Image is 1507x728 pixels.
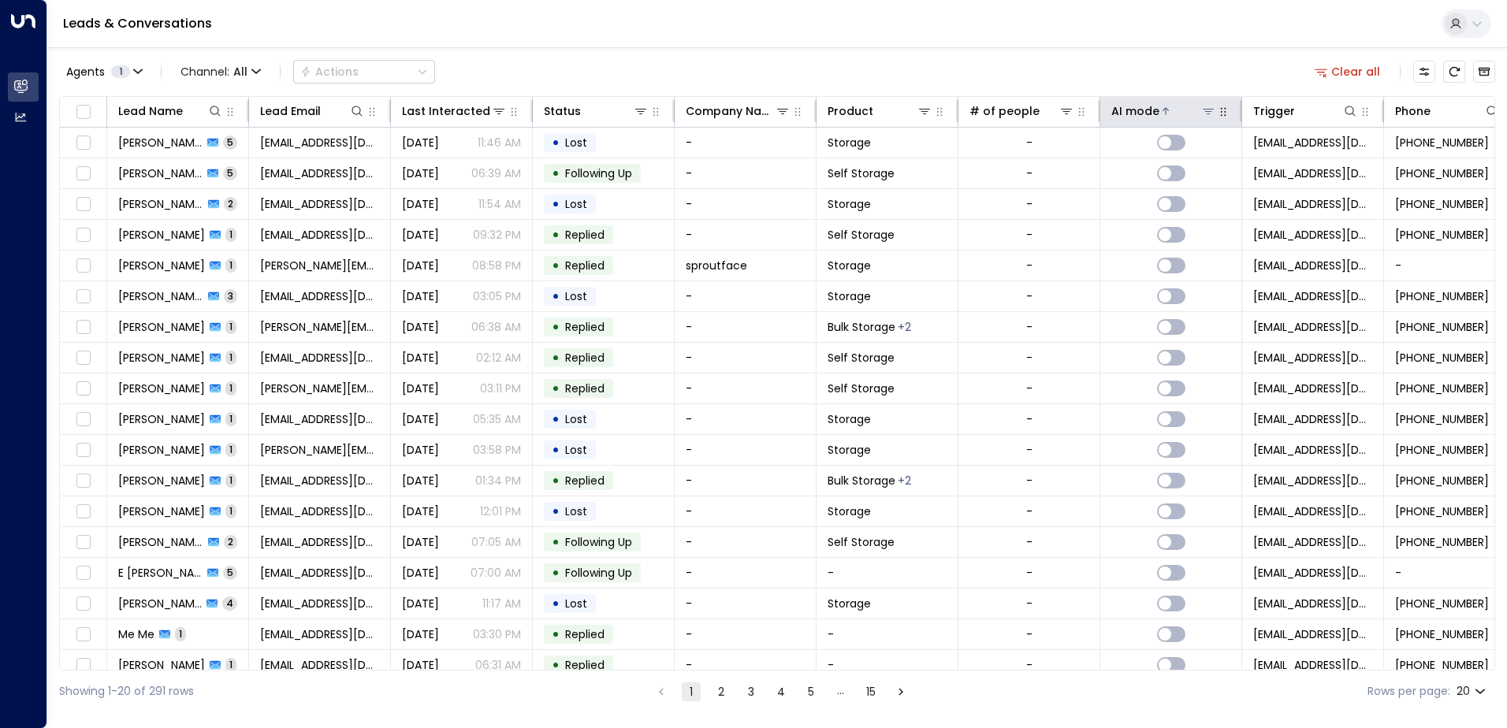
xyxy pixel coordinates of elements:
[73,225,93,245] span: Toggle select row
[1308,61,1387,83] button: Clear all
[1253,165,1372,181] span: leads@space-station.co.uk
[565,350,605,366] span: Replied
[1395,657,1489,673] span: +447827186837
[73,195,93,214] span: Toggle select row
[73,563,93,583] span: Toggle select row
[565,473,605,488] span: Replied
[225,381,236,395] span: 1
[478,196,521,212] p: 11:54 AM
[1253,319,1372,335] span: leads@space-station.co.uk
[651,682,911,701] nav: pagination navigation
[552,344,560,371] div: •
[1026,350,1033,366] div: -
[1253,411,1372,427] span: leads@space-station.co.uk
[828,135,871,150] span: Storage
[898,319,911,335] div: Container Storage,Self Storage
[402,503,439,519] span: Jul 16, 2025
[1395,165,1489,181] span: +447356088617
[675,158,817,188] td: -
[1395,350,1489,366] span: +447384477507
[1111,102,1159,121] div: AI mode
[802,682,820,701] button: Go to page 5
[1026,626,1033,642] div: -
[476,350,521,366] p: 02:12 AM
[828,102,932,121] div: Product
[73,318,93,337] span: Toggle select row
[402,319,439,335] span: Apr 29, 2025
[473,626,521,642] p: 03:30 PM
[260,503,379,519] span: mlhodson@gmail.com
[402,381,439,396] span: Mar 16, 2025
[1253,288,1372,304] span: leads@space-station.co.uk
[260,657,379,673] span: blakewj21@gmail.com
[260,102,365,121] div: Lead Email
[73,594,93,614] span: Toggle select row
[1253,626,1372,642] span: leads@space-station.co.uk
[473,442,521,458] p: 03:58 PM
[675,128,817,158] td: -
[118,626,154,642] span: Me Me
[73,471,93,491] span: Toggle select row
[118,227,205,243] span: Sadie Fitzgerald
[565,534,632,550] span: Following Up
[118,503,205,519] span: Michael Hodson
[224,289,237,303] span: 3
[552,283,560,310] div: •
[1026,165,1033,181] div: -
[402,596,439,611] span: Aug 07, 2025
[1395,503,1489,519] span: +447488708971
[552,436,560,463] div: •
[63,14,212,32] a: Leads & Conversations
[828,258,871,273] span: Storage
[1026,411,1033,427] div: -
[552,559,560,586] div: •
[118,258,205,273] span: Sophie Stevens
[402,350,439,366] span: May 02, 2025
[73,379,93,399] span: Toggle select row
[1395,102,1431,121] div: Phone
[260,473,379,488] span: ruchi1181@hotmail.com
[471,534,521,550] p: 07:05 AM
[118,135,203,150] span: Avril Bartholomew
[828,534,895,550] span: Self Storage
[828,473,895,488] span: Bulk Storage
[565,411,587,427] span: Lost
[118,565,203,581] span: E Terry
[260,135,379,150] span: avybell1@gmail.com
[565,565,632,581] span: Following Up
[675,404,817,434] td: -
[675,373,817,403] td: -
[1395,319,1489,335] span: +447541245569
[832,682,850,701] div: …
[742,682,761,701] button: Go to page 3
[66,66,105,77] span: Agents
[1026,319,1033,335] div: -
[73,533,93,552] span: Toggle select row
[861,682,880,701] button: Go to page 15
[686,102,791,121] div: Company Name
[1443,61,1465,83] span: Refresh
[1253,442,1372,458] span: leads@space-station.co.uk
[675,619,817,649] td: -
[111,65,130,78] span: 1
[817,558,958,588] td: -
[552,621,560,648] div: •
[1253,565,1372,581] span: leads@space-station.co.uk
[73,287,93,306] span: Toggle select row
[817,650,958,680] td: -
[293,60,435,84] div: Button group with a nested menu
[1026,534,1033,550] div: -
[73,164,93,184] span: Toggle select row
[260,411,379,427] span: movakokexa@gmail.com
[772,682,791,701] button: Go to page 4
[1026,135,1033,150] div: -
[1253,657,1372,673] span: leads@space-station.co.uk
[552,191,560,217] div: •
[1026,258,1033,273] div: -
[402,102,490,121] div: Last Interacted
[828,442,871,458] span: Storage
[402,135,439,150] span: Jul 16, 2025
[675,496,817,526] td: -
[471,565,521,581] p: 07:00 AM
[1026,196,1033,212] div: -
